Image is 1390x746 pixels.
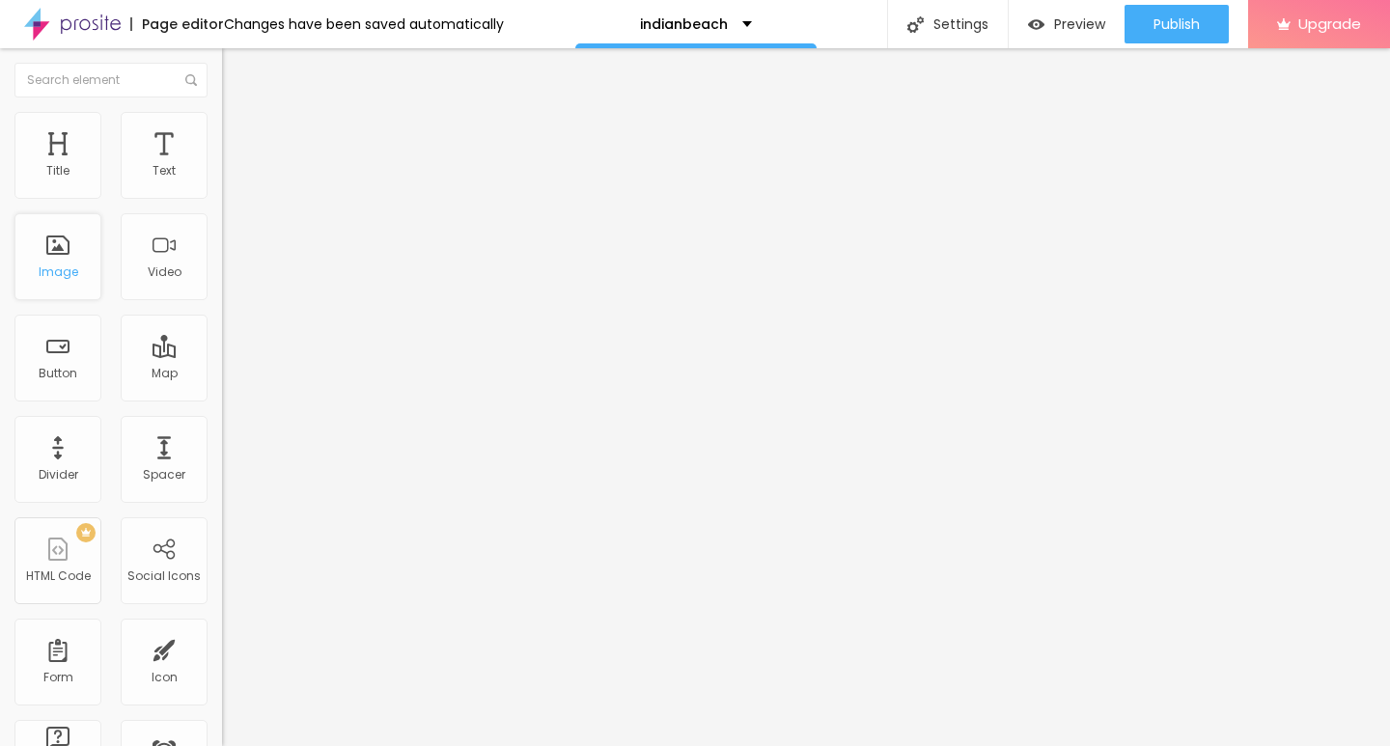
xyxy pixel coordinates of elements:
span: Preview [1054,16,1105,32]
div: Page editor [130,17,224,31]
div: Title [46,164,69,178]
button: Publish [1125,5,1229,43]
div: Video [148,265,181,279]
span: Upgrade [1298,15,1361,32]
div: Icon [152,671,178,684]
div: Button [39,367,77,380]
div: Spacer [143,468,185,482]
span: Publish [1154,16,1200,32]
div: Changes have been saved automatically [224,17,504,31]
div: HTML Code [26,569,91,583]
input: Search element [14,63,208,97]
img: Icone [185,74,197,86]
p: indianbeach [640,17,728,31]
div: Form [43,671,73,684]
img: Icone [907,16,924,33]
div: Map [152,367,178,380]
div: Text [153,164,176,178]
div: Social Icons [127,569,201,583]
div: Image [39,265,78,279]
div: Divider [39,468,78,482]
button: Preview [1009,5,1125,43]
img: view-1.svg [1028,16,1044,33]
